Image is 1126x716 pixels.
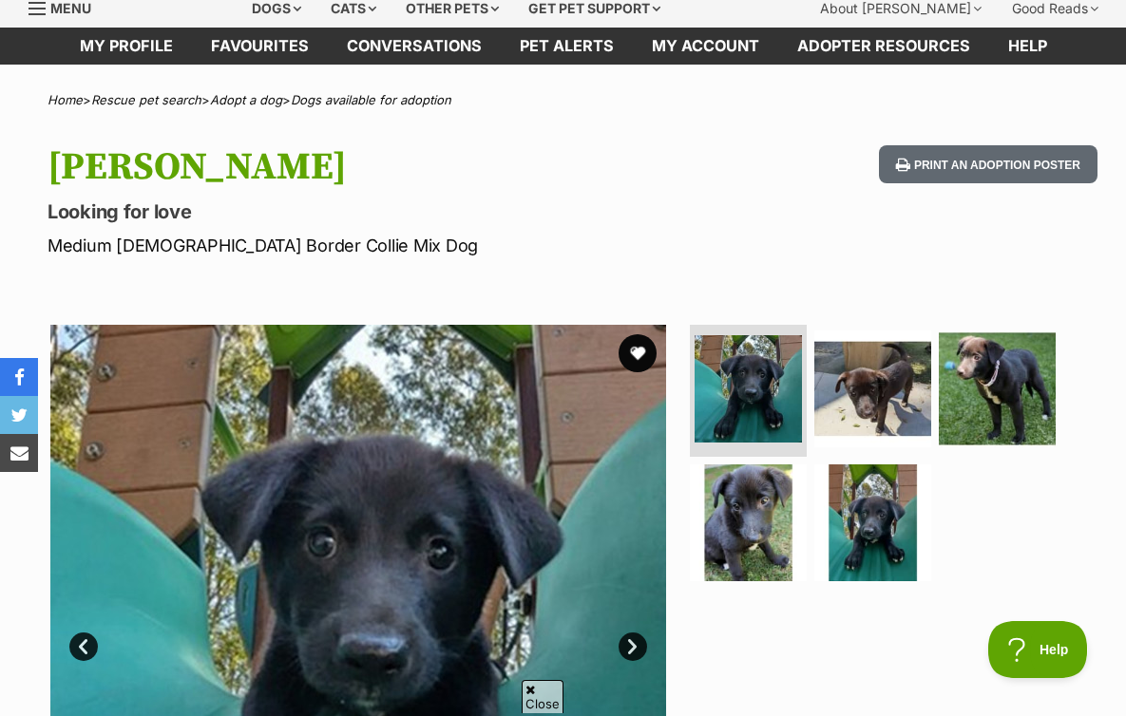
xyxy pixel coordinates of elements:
[91,92,201,107] a: Rescue pet search
[619,334,657,372] button: favourite
[633,28,778,65] a: My account
[695,335,802,443] img: Photo of Mina
[48,145,689,189] h1: [PERSON_NAME]
[879,145,1097,184] button: Print an adoption poster
[48,198,689,225] p: Looking for love
[48,233,689,258] p: Medium [DEMOGRAPHIC_DATA] Border Collie Mix Dog
[939,330,1056,447] img: Photo of Mina
[192,28,328,65] a: Favourites
[690,464,807,581] img: Photo of Mina
[69,632,98,661] a: Prev
[328,28,501,65] a: conversations
[48,92,83,107] a: Home
[814,330,931,447] img: Photo of Mina
[61,28,192,65] a: My profile
[210,92,282,107] a: Adopt a dog
[814,464,931,581] img: Photo of Mina
[291,92,451,107] a: Dogs available for adoption
[988,621,1088,678] iframe: Help Scout Beacon - Open
[778,28,989,65] a: Adopter resources
[501,28,633,65] a: Pet alerts
[522,680,563,713] span: Close
[989,28,1066,65] a: Help
[619,632,647,661] a: Next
